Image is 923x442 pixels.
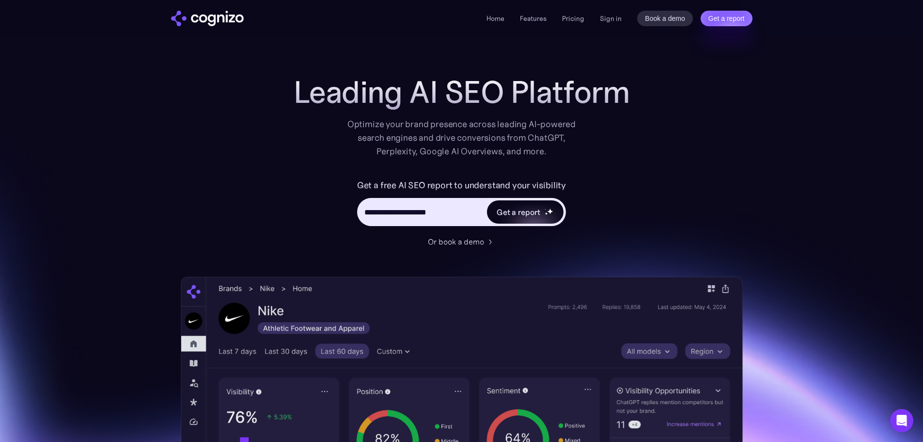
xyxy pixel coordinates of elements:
[171,11,244,26] a: home
[547,208,553,214] img: star
[520,14,547,23] a: Features
[701,11,752,26] a: Get a report
[486,14,504,23] a: Home
[545,209,546,210] img: star
[637,11,693,26] a: Book a demo
[600,13,622,24] a: Sign in
[343,117,581,158] div: Optimize your brand presence across leading AI-powered search engines and drive conversions from ...
[171,11,244,26] img: cognizo logo
[890,409,913,432] div: Open Intercom Messenger
[562,14,584,23] a: Pricing
[357,178,566,231] form: Hero URL Input Form
[428,236,496,247] a: Or book a demo
[486,199,564,225] a: Get a reportstarstarstar
[497,206,540,218] div: Get a report
[294,75,630,110] h1: Leading AI SEO Platform
[428,236,484,247] div: Or book a demo
[545,212,548,215] img: star
[357,178,566,193] label: Get a free AI SEO report to understand your visibility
